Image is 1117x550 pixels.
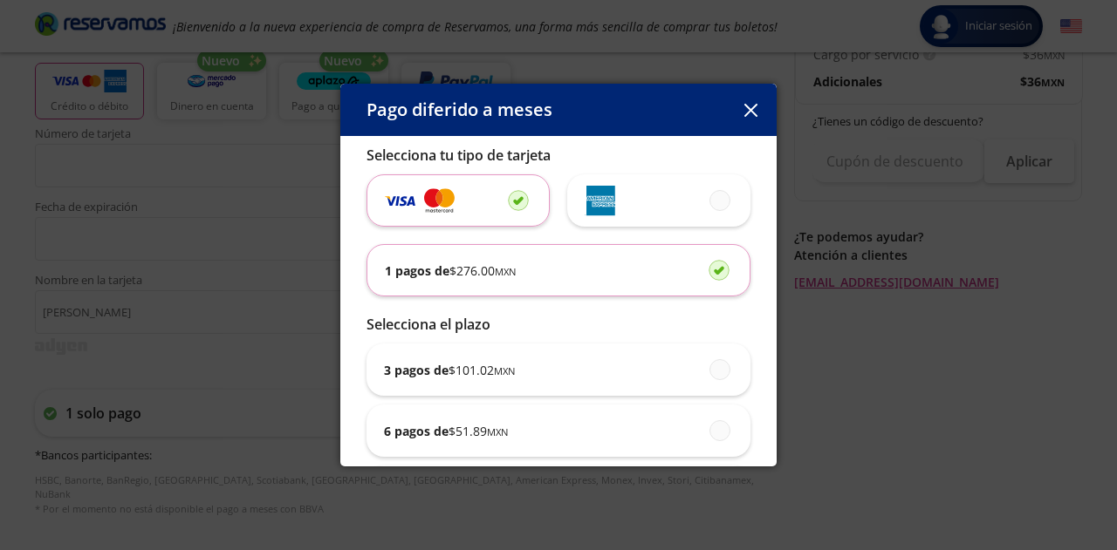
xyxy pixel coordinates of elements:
[367,145,750,166] p: Selecciona tu tipo de tarjeta
[495,265,516,278] small: MXN
[487,425,508,438] small: MXN
[449,361,515,379] span: $ 101.02
[449,261,516,280] span: $ 276.00
[585,186,615,216] img: svg+xml;base64,PD94bWwgdmVyc2lvbj0iMS4wIiBlbmNvZGluZz0iVVRGLTgiIHN0YW5kYWxvbmU9Im5vIj8+Cjxzdmcgd2...
[367,314,750,335] p: Selecciona el plazo
[384,422,508,440] p: 6 pagos de
[367,97,552,123] p: Pago diferido a meses
[424,187,455,214] img: svg+xml;base64,PD94bWwgdmVyc2lvbj0iMS4wIiBlbmNvZGluZz0iVVRGLTgiIHN0YW5kYWxvbmU9Im5vIj8+Cjxzdmcgd2...
[494,364,515,377] small: MXN
[384,361,515,379] p: 3 pagos de
[385,261,516,280] p: 1 pagos de
[385,191,415,211] img: svg+xml;base64,PD94bWwgdmVyc2lvbj0iMS4wIiBlbmNvZGluZz0iVVRGLTgiIHN0YW5kYWxvbmU9Im5vIj8+Cjxzdmcgd2...
[449,422,508,440] span: $ 51.89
